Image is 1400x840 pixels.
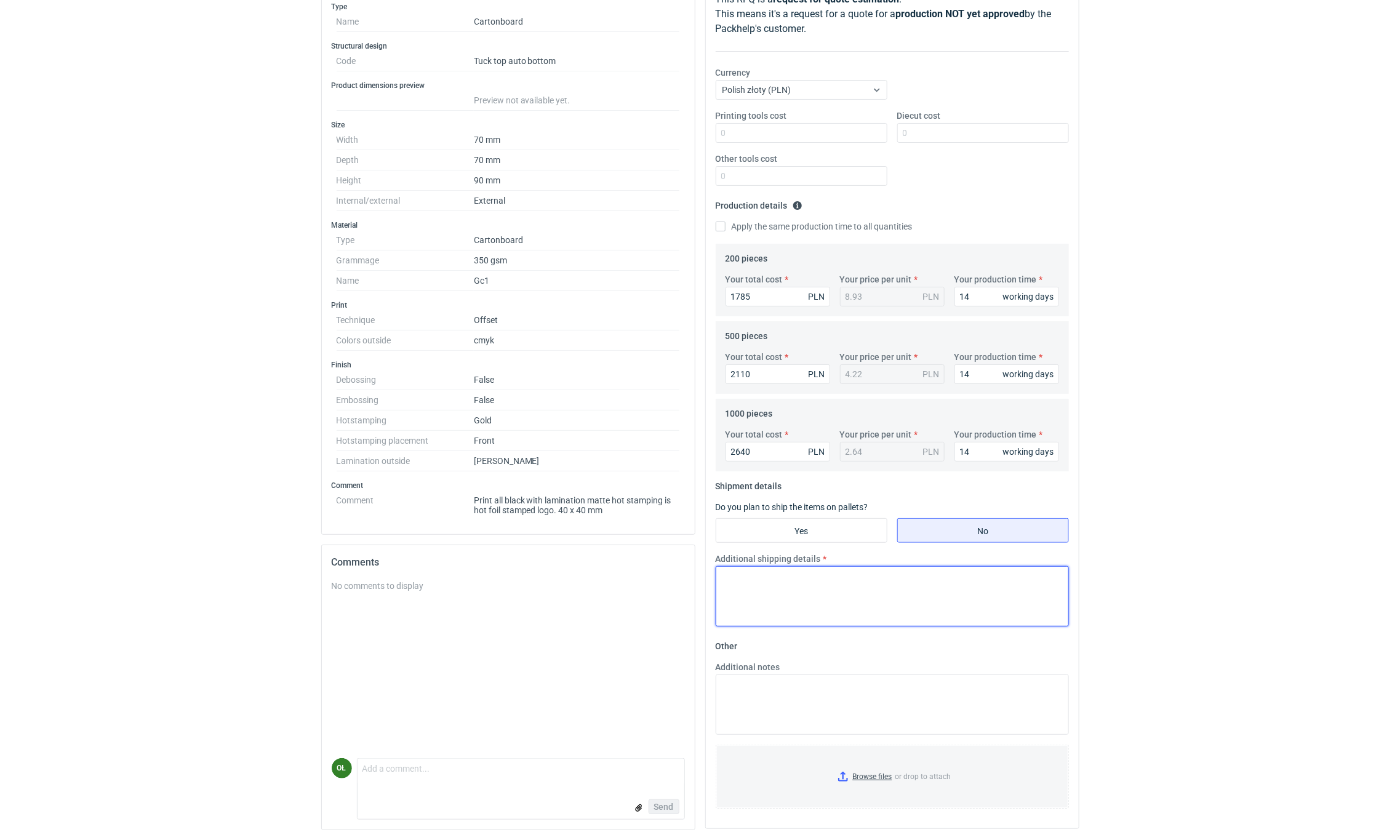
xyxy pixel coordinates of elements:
div: PLN [923,446,940,458]
input: 0 [954,364,1059,384]
input: 0 [726,364,830,384]
button: Send [649,799,679,814]
dd: Offset [474,310,680,330]
dt: Type [337,230,474,250]
div: PLN [809,290,825,303]
input: 0 [726,442,830,462]
label: Diecut cost [897,110,941,122]
legend: Shipment details [716,476,782,491]
dd: Front [474,431,680,451]
legend: 500 pieces [726,326,768,341]
dd: Cartonboard [474,230,680,250]
dd: False [474,390,680,410]
legend: Production details [716,196,802,210]
label: Your production time [954,428,1037,441]
h3: Type [332,2,685,12]
dt: Debossing [337,370,474,390]
dd: 350 gsm [474,250,680,271]
h3: Finish [332,360,685,370]
label: Your price per unit [840,273,912,286]
legend: 200 pieces [726,249,768,263]
dt: Hotstamping [337,410,474,431]
input: 0 [954,287,1059,306]
div: PLN [809,446,825,458]
div: PLN [923,368,940,380]
dt: Internal/external [337,191,474,211]
dt: Height [337,170,474,191]
dd: Gold [474,410,680,431]
label: Your total cost [726,273,783,286]
dd: Tuck top auto bottom [474,51,680,71]
h3: Material [332,220,685,230]
span: Send [654,802,674,811]
input: 0 [716,123,887,143]
dt: Colors outside [337,330,474,351]
dt: Lamination outside [337,451,474,471]
label: or drop to attach [716,745,1068,808]
label: Your production time [954,273,1037,286]
dd: Print all black with lamination matte hot stamping is hot foil stamped logo. 40 x 40 mm [474,490,680,515]
span: Preview not available yet. [474,95,570,105]
div: Olga Łopatowicz [332,758,352,778]
label: Yes [716,518,887,543]
span: Polish złoty (PLN) [722,85,791,95]
dd: Gc1 [474,271,680,291]
h3: Comment [332,481,685,490]
label: Currency [716,66,751,79]
legend: Other [716,636,738,651]
h3: Print [332,300,685,310]
strong: production NOT yet approved [896,8,1025,20]
dd: 70 mm [474,150,680,170]
input: 0 [726,287,830,306]
legend: 1000 pieces [726,404,773,418]
dd: External [474,191,680,211]
input: 0 [897,123,1069,143]
dt: Width [337,130,474,150]
dt: Technique [337,310,474,330]
div: PLN [809,368,825,380]
input: 0 [954,442,1059,462]
dt: Comment [337,490,474,515]
div: No comments to display [332,580,685,592]
dd: 90 mm [474,170,680,191]
label: Additional shipping details [716,553,821,565]
dd: [PERSON_NAME] [474,451,680,471]
dd: Cartonboard [474,12,680,32]
dt: Code [337,51,474,71]
dt: Name [337,12,474,32]
label: Your price per unit [840,428,912,441]
label: Your total cost [726,428,783,441]
h2: Comments [332,555,685,570]
h3: Size [332,120,685,130]
label: No [897,518,1069,543]
dt: Depth [337,150,474,170]
label: Do you plan to ship the items on pallets? [716,502,868,512]
div: working days [1003,446,1054,458]
h3: Structural design [332,41,685,51]
div: working days [1003,290,1054,303]
label: Apply the same production time to all quantities [716,220,913,233]
dt: Name [337,271,474,291]
label: Other tools cost [716,153,778,165]
div: PLN [923,290,940,303]
dd: cmyk [474,330,680,351]
label: Your total cost [726,351,783,363]
figcaption: OŁ [332,758,352,778]
input: 0 [716,166,887,186]
label: Your production time [954,351,1037,363]
label: Additional notes [716,661,780,673]
dd: 70 mm [474,130,680,150]
label: Your price per unit [840,351,912,363]
h3: Product dimensions preview [332,81,685,90]
div: working days [1003,368,1054,380]
dd: False [474,370,680,390]
label: Printing tools cost [716,110,787,122]
dt: Embossing [337,390,474,410]
dt: Grammage [337,250,474,271]
dt: Hotstamping placement [337,431,474,451]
